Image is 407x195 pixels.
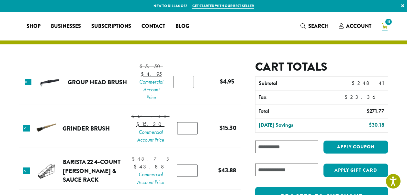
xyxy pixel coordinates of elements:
a: Search [295,21,334,31]
input: Product quantity [174,76,194,88]
bdi: 48.75 [132,155,169,162]
bdi: 43.88 [134,163,167,170]
a: Shop [21,21,46,31]
bdi: 17.00 [131,113,170,120]
span: Businesses [51,22,81,30]
span: $ [131,113,137,120]
bdi: 15.30 [136,121,164,128]
span: Account [346,22,371,30]
bdi: 4.95 [220,77,234,86]
span: $ [220,123,223,132]
img: Barista 22 4-Count Syrup & Sauce Rack [36,160,57,181]
span: $ [140,63,145,70]
span: Contact [141,22,165,30]
span: $ [132,155,137,162]
span: Commercial Account Price [132,171,169,186]
span: Shop [27,22,40,30]
bdi: 4.95 [141,71,162,77]
bdi: 15.30 [220,123,236,132]
span: $ [220,77,223,86]
th: Total [255,105,335,118]
input: Product quantity [177,165,198,177]
bdi: 248.41 [352,80,384,86]
a: Get started with our best seller [192,3,254,9]
span: $ [136,121,142,128]
button: Apply Gift Card [323,164,388,177]
a: Barista 22 4-Count [PERSON_NAME] & Sauce Rack [63,157,120,184]
span: $ [134,163,139,170]
img: Group Head Brush [39,72,60,93]
bdi: 23.36 [345,94,385,100]
a: Remove this item [23,167,30,174]
a: Remove this item [25,79,31,85]
bdi: 271.77 [367,108,384,114]
th: [DATE] Savings [255,119,335,132]
a: Remove this item [23,125,30,132]
a: Group Head Brush [68,78,127,86]
span: $ [141,71,146,77]
span: $ [352,80,357,86]
span: Commercial Account Price [138,78,164,101]
span: 11 [384,17,393,26]
span: Blog [175,22,189,30]
th: Subtotal [255,77,335,90]
span: Commercial Account Price [131,128,170,144]
th: Tax [255,91,341,104]
bdi: 5.50 [140,63,163,70]
img: Grinder Brush [36,118,57,139]
span: $ [345,94,350,100]
a: Grinder Brush [62,124,110,133]
input: Product quantity [177,122,198,134]
span: $ [369,121,372,128]
button: Apply coupon [323,141,388,154]
span: $ [218,166,221,175]
span: Subscriptions [91,22,131,30]
span: $ [367,108,369,114]
bdi: 43.88 [218,166,236,175]
span: Search [308,22,329,30]
h2: Cart totals [255,60,388,74]
bdi: 30.18 [369,121,384,128]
